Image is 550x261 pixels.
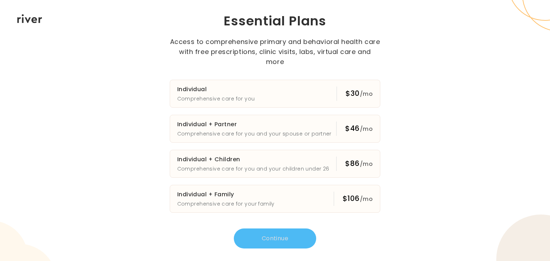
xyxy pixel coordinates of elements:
[343,193,373,204] div: $106
[177,200,275,208] p: Comprehensive care for your family
[170,80,381,108] button: IndividualComprehensive care for you$30/mo
[170,150,381,178] button: Individual + ChildrenComprehensive care for you and your children under 26$86/mo
[177,154,329,164] h3: Individual + Children
[170,115,381,143] button: Individual + PartnerComprehensive care for you and your spouse or partner$46/mo
[177,94,255,103] p: Comprehensive care for you
[234,228,316,248] button: Continue
[360,160,373,168] span: /mo
[170,185,381,213] button: Individual + FamilyComprehensive care for your family$106/mo
[345,123,373,134] div: $46
[177,189,275,200] h3: Individual + Family
[346,88,373,99] div: $30
[177,129,332,138] p: Comprehensive care for you and your spouse or partner
[177,164,329,173] p: Comprehensive care for you and your children under 26
[177,84,255,94] h3: Individual
[143,13,407,30] h1: Essential Plans
[360,195,373,203] span: /mo
[360,125,373,133] span: /mo
[345,158,373,169] div: $86
[360,90,373,98] span: /mo
[169,37,381,67] p: Access to comprehensive primary and behavioral health care with free prescriptions, clinic visits...
[177,119,332,129] h3: Individual + Partner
